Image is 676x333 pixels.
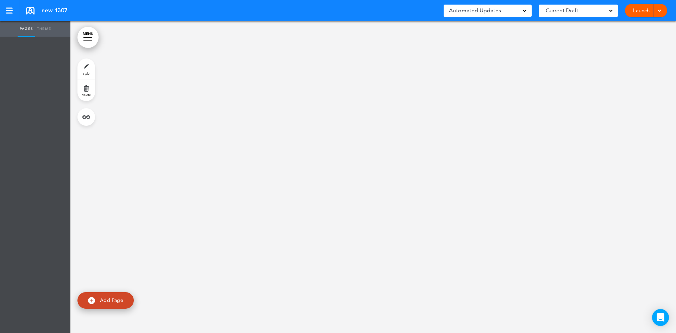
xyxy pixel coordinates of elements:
[546,6,578,16] span: Current Draft
[449,6,501,16] span: Automated Updates
[77,292,134,309] a: Add Page
[82,93,91,97] span: delete
[77,80,95,101] a: delete
[18,21,35,37] a: Pages
[652,309,669,326] div: Open Intercom Messenger
[630,4,652,17] a: Launch
[42,7,67,14] span: new 1307
[77,27,99,48] a: MENU
[100,297,123,303] span: Add Page
[88,297,95,304] img: add.svg
[83,71,89,75] span: style
[35,21,53,37] a: Theme
[77,58,95,80] a: style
